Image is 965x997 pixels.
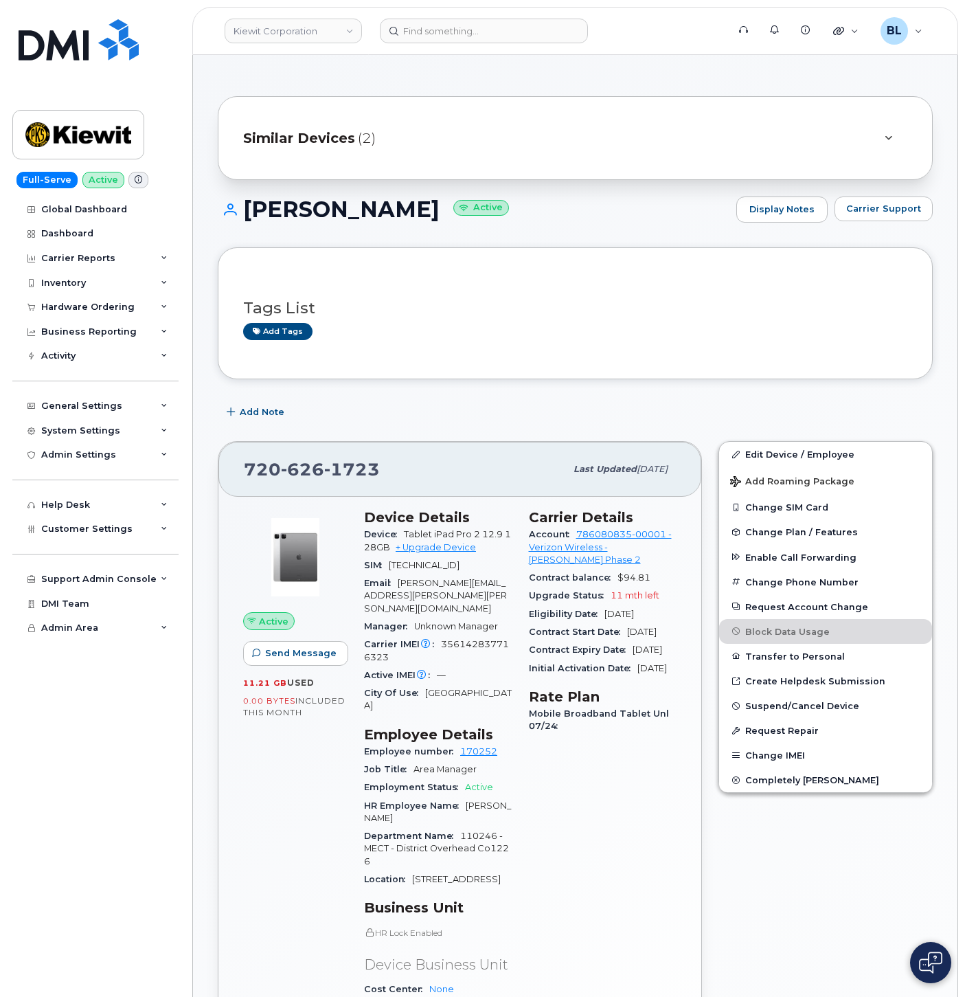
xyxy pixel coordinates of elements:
span: (2) [358,128,376,148]
span: Mobile Broadband Tablet Unl 07/24 [529,708,669,731]
button: Request Repair [719,718,932,743]
p: HR Lock Enabled [364,927,512,939]
span: Account [529,529,576,539]
span: Active [465,782,493,792]
span: Change Plan / Features [745,527,858,537]
span: [DATE] [637,663,667,673]
h3: Carrier Details [529,509,677,526]
h3: Rate Plan [529,688,677,705]
span: Device [364,529,404,539]
span: Tablet iPad Pro 2 12.9 128GB [364,529,511,552]
span: [PERSON_NAME] [364,800,511,823]
span: Carrier IMEI [364,639,441,649]
a: None [429,984,454,994]
span: 720 [244,459,380,480]
span: 110246 - MECT - District Overhead Co1226 [364,831,509,866]
span: Upgrade Status [529,590,611,601]
span: Employee number [364,746,460,757]
span: [DATE] [627,627,657,637]
span: [PERSON_NAME][EMAIL_ADDRESS][PERSON_NAME][PERSON_NAME][DOMAIN_NAME] [364,578,507,614]
span: Unknown Manager [414,621,498,631]
button: Completely [PERSON_NAME] [719,768,932,792]
button: Add Note [218,400,296,425]
small: Active [453,200,509,216]
span: Similar Devices [243,128,355,148]
a: Display Notes [736,197,828,223]
span: [TECHNICAL_ID] [389,560,459,570]
span: used [287,677,315,688]
span: Contract Expiry Date [529,645,633,655]
span: Contract Start Date [529,627,627,637]
span: [GEOGRAPHIC_DATA] [364,688,512,710]
button: Change Plan / Features [719,519,932,544]
span: SIM [364,560,389,570]
button: Transfer to Personal [719,644,932,669]
button: Change IMEI [719,743,932,768]
a: 170252 [460,746,497,757]
button: Block Data Usage [719,619,932,644]
h1: [PERSON_NAME] [218,197,729,221]
p: Device Business Unit [364,955,512,975]
span: Cost Center [364,984,429,994]
a: Create Helpdesk Submission [719,669,932,693]
span: Eligibility Date [529,609,604,619]
button: Request Account Change [719,594,932,619]
span: Contract balance [529,572,617,583]
h3: Employee Details [364,726,512,743]
span: $94.81 [617,572,650,583]
button: Send Message [243,641,348,666]
span: Carrier Support [846,202,921,215]
span: 11 mth left [611,590,659,601]
a: 786080835-00001 - Verizon Wireless - [PERSON_NAME] Phase 2 [529,529,672,565]
a: + Upgrade Device [396,542,476,552]
span: [DATE] [604,609,634,619]
span: Send Message [265,647,337,660]
button: Add Roaming Package [719,467,932,495]
span: Email [364,578,398,588]
span: Initial Activation Date [529,663,637,673]
h3: Tags List [243,300,907,317]
button: Change Phone Number [719,570,932,594]
span: Suspend/Cancel Device [745,701,859,711]
span: [DATE] [637,464,668,474]
span: Department Name [364,831,460,841]
span: Last updated [574,464,637,474]
h3: Device Details [364,509,512,526]
span: 356142837716323 [364,639,509,662]
span: [DATE] [633,645,662,655]
a: Add tags [243,323,313,340]
button: Change SIM Card [719,495,932,519]
span: 11.21 GB [243,678,287,688]
span: HR Employee Name [364,800,466,811]
span: — [437,670,446,680]
span: Area Manager [413,764,477,774]
span: Active [259,615,288,628]
button: Suspend/Cancel Device [719,693,932,718]
span: Job Title [364,764,413,774]
span: 0.00 Bytes [243,696,295,706]
span: 626 [281,459,324,480]
span: Location [364,874,412,884]
span: Add Note [240,405,284,418]
a: Edit Device / Employee [719,442,932,467]
img: Open chat [919,952,942,974]
img: image20231002-3703462-hvu5v4.jpeg [254,516,337,598]
span: Add Roaming Package [730,476,854,489]
span: Active IMEI [364,670,437,680]
span: City Of Use [364,688,425,698]
span: 1723 [324,459,380,480]
span: Employment Status [364,782,465,792]
button: Carrier Support [835,197,933,221]
span: Completely [PERSON_NAME] [745,775,879,785]
button: Enable Call Forwarding [719,545,932,570]
span: [STREET_ADDRESS] [412,874,501,884]
h3: Business Unit [364,899,512,916]
span: Enable Call Forwarding [745,552,856,562]
span: Manager [364,621,414,631]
